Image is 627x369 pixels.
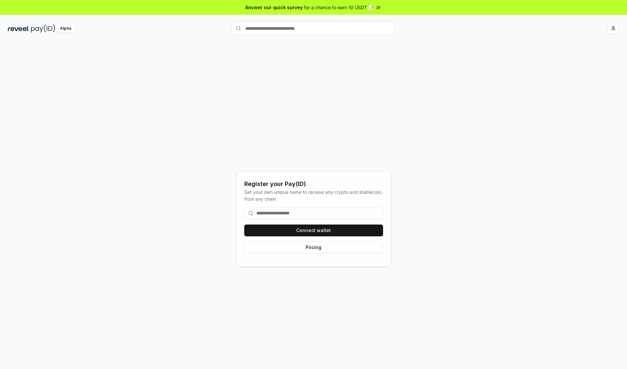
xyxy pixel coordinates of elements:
div: Alpha [56,25,75,33]
img: pay_id [31,25,55,33]
button: Connect wallet [244,225,383,236]
div: Register your Pay(ID) [244,179,383,189]
div: Get your own unique name to receive any crypto and stablecoin, from any chain [244,189,383,202]
img: reveel_dark [8,25,30,33]
button: Pricing [244,242,383,253]
span: for a chance to earn 10 USDT 📝 [304,4,374,11]
span: Answer our quick survey [245,4,303,11]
